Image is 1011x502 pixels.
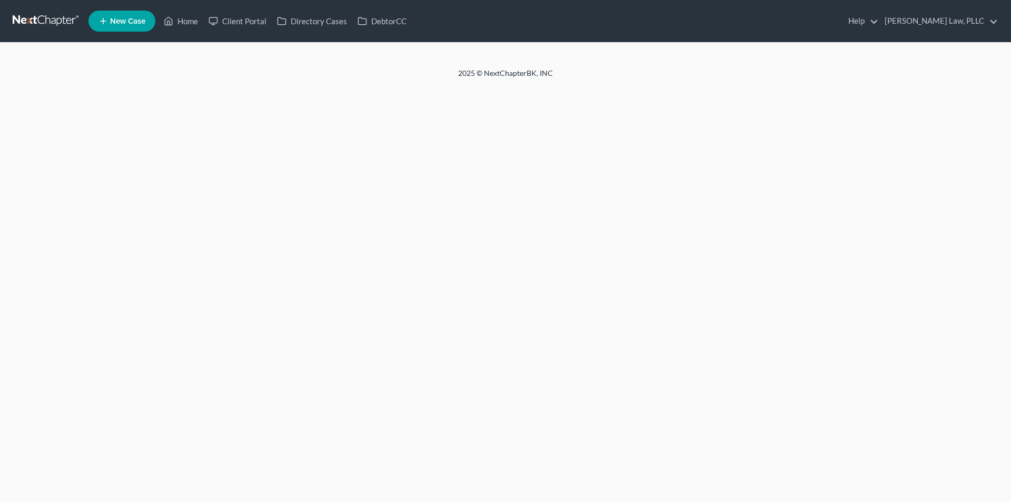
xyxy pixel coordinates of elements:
[879,12,998,31] a: [PERSON_NAME] Law, PLLC
[88,11,155,32] new-legal-case-button: New Case
[843,12,878,31] a: Help
[272,12,352,31] a: Directory Cases
[158,12,203,31] a: Home
[205,68,806,87] div: 2025 © NextChapterBK, INC
[352,12,412,31] a: DebtorCC
[203,12,272,31] a: Client Portal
